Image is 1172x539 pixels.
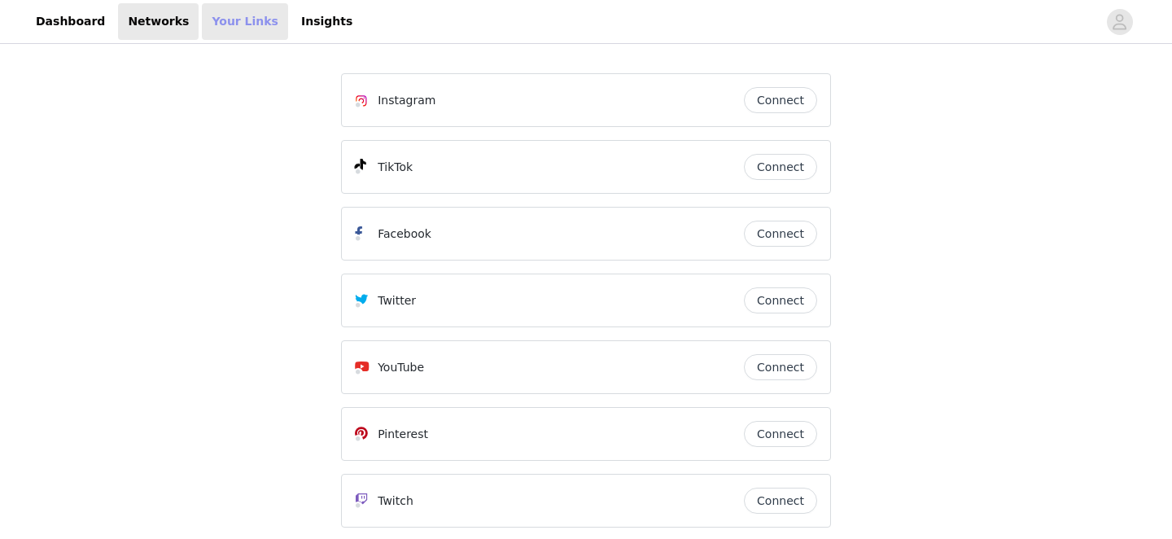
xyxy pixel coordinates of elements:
[744,154,817,180] button: Connect
[1112,9,1127,35] div: avatar
[378,292,416,309] p: Twitter
[378,92,435,109] p: Instagram
[355,94,368,107] img: Instagram Icon
[744,221,817,247] button: Connect
[378,159,413,176] p: TikTok
[26,3,115,40] a: Dashboard
[118,3,199,40] a: Networks
[744,488,817,514] button: Connect
[378,226,431,243] p: Facebook
[202,3,288,40] a: Your Links
[378,426,428,443] p: Pinterest
[744,287,817,313] button: Connect
[291,3,362,40] a: Insights
[744,87,817,113] button: Connect
[378,359,424,376] p: YouTube
[744,354,817,380] button: Connect
[744,421,817,447] button: Connect
[378,493,413,510] p: Twitch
